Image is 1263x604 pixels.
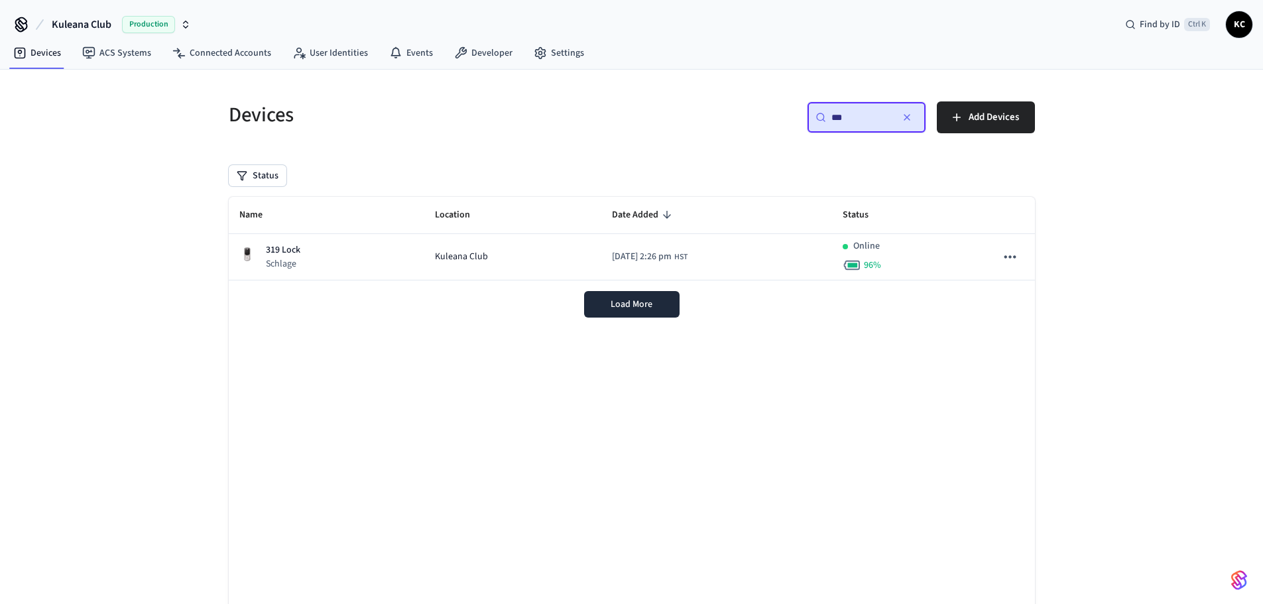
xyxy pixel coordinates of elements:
button: Status [229,165,286,186]
span: Status [843,205,886,225]
span: KC [1227,13,1251,36]
a: Settings [523,41,595,65]
span: Ctrl K [1184,18,1210,31]
a: Connected Accounts [162,41,282,65]
button: Add Devices [937,101,1035,133]
h5: Devices [229,101,624,129]
span: Location [435,205,487,225]
a: Developer [444,41,523,65]
img: Yale Assure Touchscreen Wifi Smart Lock, Satin Nickel, Front [239,247,255,263]
table: sticky table [229,197,1035,280]
div: Find by IDCtrl K [1114,13,1221,36]
span: [DATE] 2:26 pm [612,250,672,264]
a: Events [379,41,444,65]
span: HST [674,251,688,263]
img: SeamLogoGradient.69752ec5.svg [1231,570,1247,591]
p: 319 Lock [266,243,300,257]
span: Date Added [612,205,676,225]
a: ACS Systems [72,41,162,65]
span: Kuleana Club [52,17,111,32]
p: Online [853,239,880,253]
span: 96 % [864,259,881,272]
p: Schlage [266,257,300,271]
div: Pacific/Honolulu [612,250,688,264]
span: Load More [611,298,652,311]
span: Add Devices [969,109,1019,126]
span: Kuleana Club [435,250,488,264]
span: Production [122,16,175,33]
span: Name [239,205,280,225]
button: KC [1226,11,1252,38]
span: Find by ID [1140,18,1180,31]
a: User Identities [282,41,379,65]
a: Devices [3,41,72,65]
button: Load More [584,291,680,318]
